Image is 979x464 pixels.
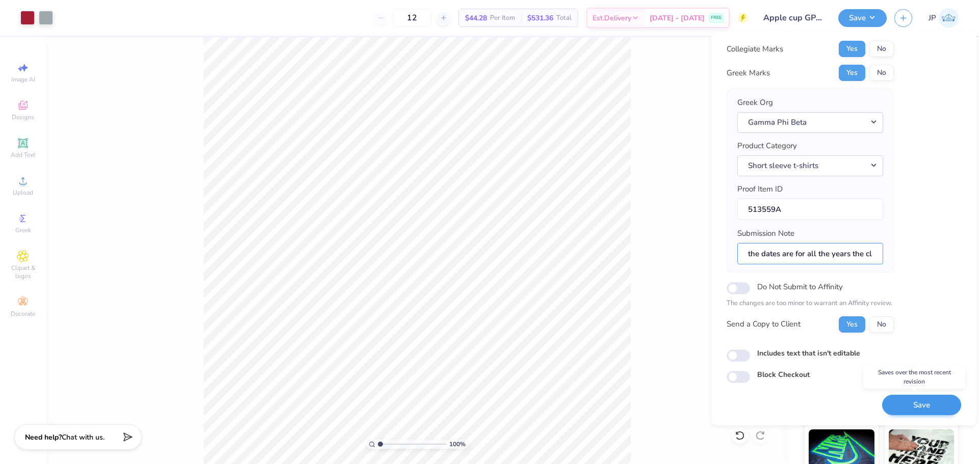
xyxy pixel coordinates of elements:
button: Short sleeve t-shirts [737,155,883,176]
label: Block Checkout [757,369,810,380]
span: Est. Delivery [592,13,631,23]
span: Designs [12,113,34,121]
span: Total [556,13,572,23]
span: 100 % [449,440,466,449]
span: FREE [711,14,722,21]
span: JP [929,12,936,24]
label: Submission Note [737,228,794,239]
span: Per Item [490,13,515,23]
div: Greek Marks [727,67,770,79]
input: Add a note for Affinity [737,243,883,265]
label: Proof Item ID [737,183,783,195]
button: Gamma Phi Beta [737,112,883,133]
input: – – [392,9,432,27]
a: JP [929,8,959,28]
img: John Paul Torres [939,8,959,28]
button: Yes [839,41,865,57]
span: Chat with us. [62,432,105,442]
div: Saves over the most recent revision [863,365,965,389]
button: No [869,41,894,57]
button: Yes [839,316,865,333]
button: Save [838,9,887,27]
span: Greek [15,226,31,234]
span: Image AI [11,75,35,84]
label: Includes text that isn't editable [757,348,860,359]
div: Collegiate Marks [727,43,783,55]
label: Do Not Submit to Affinity [757,280,843,293]
label: Product Category [737,140,797,152]
p: The changes are too minor to warrant an Affinity review. [727,298,894,309]
input: Untitled Design [756,8,831,28]
label: Greek Org [737,97,773,108]
span: Clipart & logos [5,264,41,280]
span: $44.28 [465,13,487,23]
span: Decorate [11,310,35,318]
button: No [869,65,894,81]
strong: Need help? [25,432,62,442]
button: Save [882,395,961,416]
span: Upload [13,188,33,197]
button: Yes [839,65,865,81]
div: Send a Copy to Client [727,318,801,330]
span: [DATE] - [DATE] [650,13,705,23]
button: No [869,316,894,333]
span: Add Text [11,151,35,159]
span: $531.36 [527,13,553,23]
